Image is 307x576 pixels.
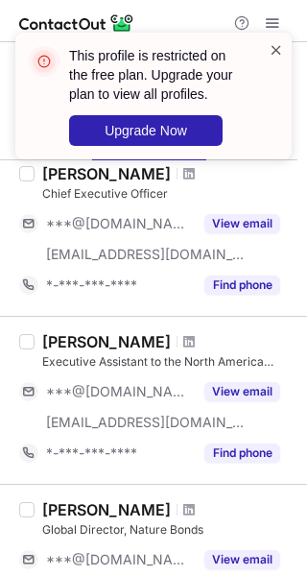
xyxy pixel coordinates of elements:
button: Reveal Button [204,214,280,233]
button: Reveal Button [204,382,280,401]
span: Upgrade Now [105,123,187,138]
button: Reveal Button [204,550,280,569]
header: This profile is restricted on the free plan. Upgrade your plan to view all profiles. [69,46,246,104]
img: error [29,46,59,77]
span: [EMAIL_ADDRESS][DOMAIN_NAME] [46,414,246,431]
span: ***@[DOMAIN_NAME] [46,215,193,232]
button: Reveal Button [204,276,280,295]
span: ***@[DOMAIN_NAME] [46,551,193,568]
div: [PERSON_NAME] [42,332,171,351]
button: Upgrade Now [69,115,223,146]
div: Global Director, Nature Bonds [42,521,295,539]
button: Reveal Button [204,444,280,463]
span: ***@[DOMAIN_NAME] [46,383,193,400]
div: [PERSON_NAME] [42,500,171,519]
div: Executive Assistant to the North America Director of Agriculture and Leadership Team [42,353,295,371]
span: [EMAIL_ADDRESS][DOMAIN_NAME] [46,246,246,263]
img: ContactOut v5.3.10 [19,12,134,35]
